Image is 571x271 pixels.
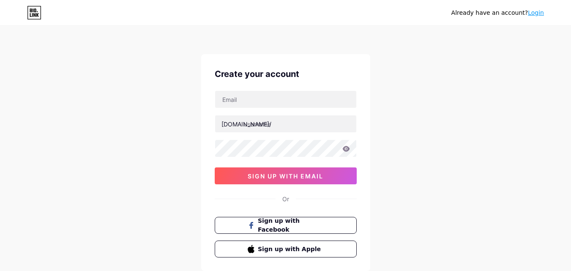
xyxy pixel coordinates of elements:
span: Sign up with Apple [258,245,323,254]
button: sign up with email [215,167,357,184]
input: Email [215,91,356,108]
div: Or [282,194,289,203]
div: Already have an account? [451,8,544,17]
span: sign up with email [248,172,323,180]
span: Sign up with Facebook [258,216,323,234]
button: Sign up with Apple [215,241,357,257]
div: Create your account [215,68,357,80]
a: Login [528,9,544,16]
input: username [215,115,356,132]
button: Sign up with Facebook [215,217,357,234]
div: [DOMAIN_NAME]/ [221,120,271,129]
